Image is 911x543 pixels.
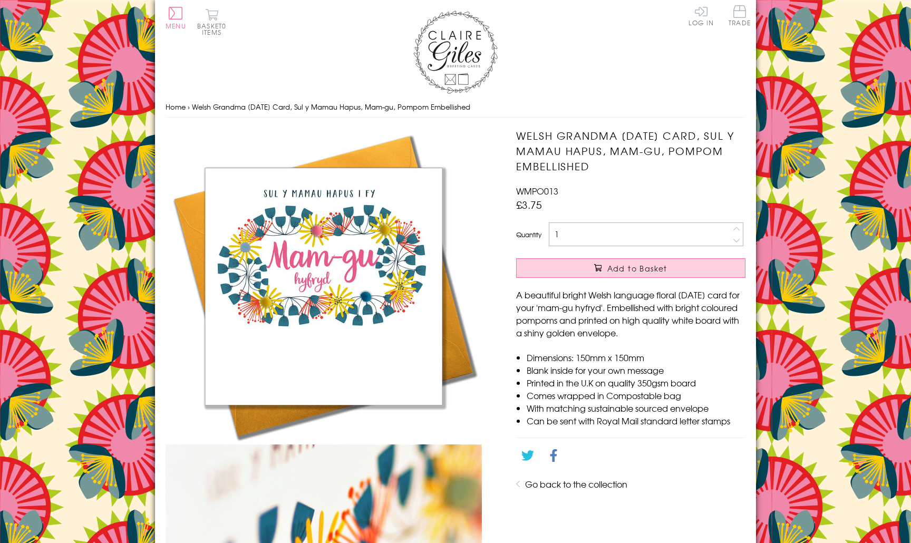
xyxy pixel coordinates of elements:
nav: breadcrumbs [166,96,745,118]
a: Go back to the collection [525,478,627,490]
span: Add to Basket [607,263,667,274]
span: £3.75 [516,197,542,212]
span: Welsh Grandma [DATE] Card, Sul y Mamau Hapus, Mam-gu, Pompom Embellished [192,102,470,112]
a: Log In [689,5,714,26]
a: Home [166,102,186,112]
li: Blank inside for your own message [527,364,745,376]
button: Basket0 items [197,8,226,35]
img: Welsh Grandma Mother's Day Card, Sul y Mamau Hapus, Mam-gu, Pompom Embellished [166,128,482,444]
span: › [188,102,190,112]
label: Quantity [516,230,541,239]
li: Dimensions: 150mm x 150mm [527,351,745,364]
li: Can be sent with Royal Mail standard letter stamps [527,414,745,427]
a: Trade [729,5,751,28]
button: Add to Basket [516,258,745,278]
span: Trade [729,5,751,26]
span: WMPO013 [516,185,558,197]
img: Claire Giles Greetings Cards [413,11,498,94]
li: With matching sustainable sourced envelope [527,402,745,414]
h1: Welsh Grandma [DATE] Card, Sul y Mamau Hapus, Mam-gu, Pompom Embellished [516,128,745,173]
li: Printed in the U.K on quality 350gsm board [527,376,745,389]
span: 0 items [202,21,226,37]
li: Comes wrapped in Compostable bag [527,389,745,402]
p: A beautiful bright Welsh language floral [DATE] card for your 'mam-gu hyfryd'. Embellished with b... [516,288,745,339]
span: Menu [166,21,186,31]
button: Menu [166,7,186,29]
